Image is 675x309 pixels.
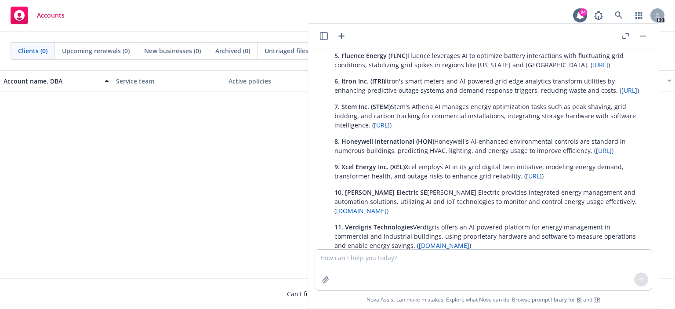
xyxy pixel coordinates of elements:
span: Clients (0) [18,46,47,55]
span: Untriaged files (0) [265,46,317,55]
span: 8. Honeywell International (HON) [334,137,434,145]
div: Account name, DBA [4,76,99,86]
a: Switch app [630,7,648,24]
a: [URL] [596,146,612,155]
span: 9. Xcel Energy Inc. (XEL) [334,163,405,171]
p: [PERSON_NAME] Electric provides integrated energy management and automation solutions, utilizing ... [334,188,639,215]
button: Active policies [225,70,337,91]
a: TR [594,296,600,303]
span: 10. [PERSON_NAME] Electric SE [334,188,427,196]
a: [DOMAIN_NAME] [336,207,387,215]
span: 5. Fluence Energy (FLNC) [334,51,407,60]
span: Upcoming renewals (0) [62,46,130,55]
span: Archived (0) [215,46,250,55]
span: 6. Itron Inc. (ITRI) [334,77,385,85]
a: [DOMAIN_NAME] [419,241,469,250]
a: [URL] [621,86,637,95]
span: Accounts [37,12,65,19]
a: Accounts [7,3,68,28]
span: 7. Stem Inc. (STEM) [334,102,391,111]
div: Active policies [229,76,334,86]
div: 24 [579,8,587,16]
p: Verdigris offers an AI-powered platform for energy management in commercial and industrial buildi... [334,222,639,250]
p: Honeywell's AI-enhanced environmental controls are standard in numerous buildings, predicting HVA... [334,137,639,155]
a: Report a Bug [590,7,607,24]
span: Nova Assist can make mistakes. Explore what Nova can do: Browse prompt library for and [367,291,600,309]
p: Fluence leverages AI to optimize battery interactions with fluctuating grid conditions, stabilizi... [334,51,639,69]
p: Itron's smart meters and AI-powered grid edge analytics transform utilities by enhancing predicti... [334,76,639,95]
button: Service team [112,70,225,91]
a: [URL] [526,172,542,180]
a: Search [610,7,628,24]
a: [URL] [374,121,390,129]
p: Stem's Athena AI manages energy optimization tasks such as peak shaving, grid bidding, and carbon... [334,102,639,130]
p: Xcel employs AI in its grid digital twin initiative, modeling energy demand, transformer health, ... [334,162,639,181]
a: [URL] [592,61,608,69]
span: Can't find an account? [287,289,388,298]
div: Service team [116,76,221,86]
span: 11. Verdigris Technologies [334,223,413,231]
a: BI [577,296,582,303]
span: New businesses (0) [144,46,201,55]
